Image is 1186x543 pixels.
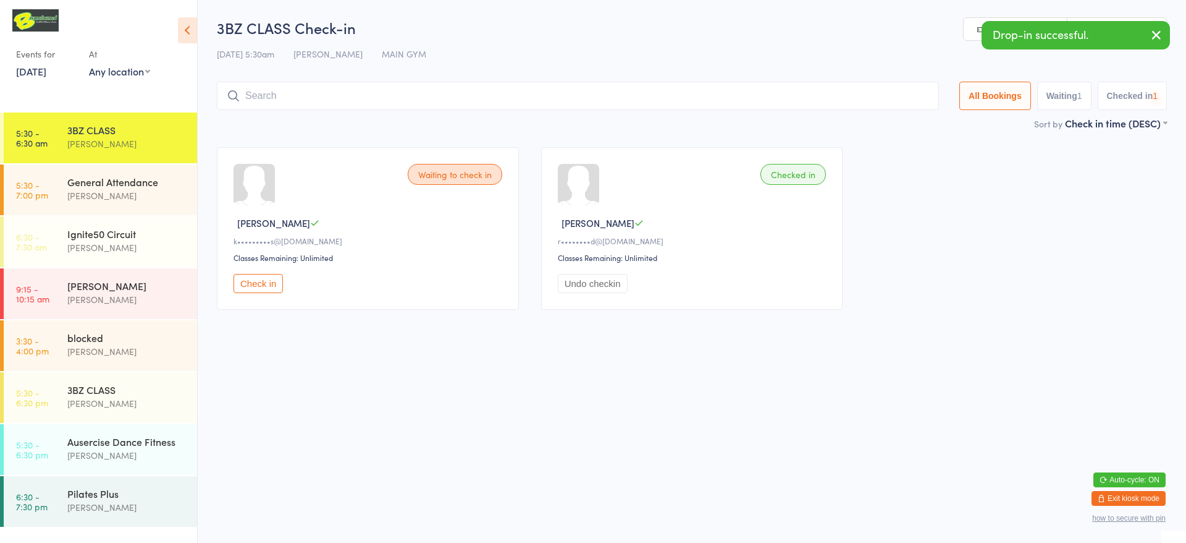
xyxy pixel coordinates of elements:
[558,274,628,293] button: Undo checkin
[561,216,634,229] span: [PERSON_NAME]
[67,448,187,463] div: [PERSON_NAME]
[16,44,77,64] div: Events for
[233,252,506,263] div: Classes Remaining: Unlimited
[4,320,197,371] a: 3:30 -4:00 pmblocked[PERSON_NAME]
[67,331,187,344] div: blocked
[4,165,197,215] a: 5:30 -7:00 pmGeneral Attendance[PERSON_NAME]
[760,164,826,185] div: Checked in
[959,82,1031,110] button: All Bookings
[1034,118,1062,130] label: Sort by
[67,123,187,137] div: 3BZ CLASS
[16,64,46,78] a: [DATE]
[1098,82,1167,110] button: Checked in1
[1091,491,1166,506] button: Exit kiosk mode
[217,48,274,60] span: [DATE] 5:30am
[1093,472,1166,487] button: Auto-cycle: ON
[1153,91,1158,101] div: 1
[558,252,830,263] div: Classes Remaining: Unlimited
[67,383,187,396] div: 3BZ CLASS
[67,344,187,359] div: [PERSON_NAME]
[67,137,187,151] div: [PERSON_NAME]
[4,268,197,319] a: 9:15 -10:15 am[PERSON_NAME][PERSON_NAME]
[67,396,187,411] div: [PERSON_NAME]
[293,48,363,60] span: [PERSON_NAME]
[1092,514,1166,523] button: how to secure with pin
[4,424,197,475] a: 5:30 -6:30 pmAusercise Dance Fitness[PERSON_NAME]
[67,227,187,241] div: Ignite50 Circuit
[4,476,197,527] a: 6:30 -7:30 pmPilates Plus[PERSON_NAME]
[67,241,187,255] div: [PERSON_NAME]
[217,82,939,110] input: Search
[67,435,187,448] div: Ausercise Dance Fitness
[16,232,47,252] time: 6:30 - 7:30 am
[89,44,150,64] div: At
[4,216,197,267] a: 6:30 -7:30 amIgnite50 Circuit[PERSON_NAME]
[558,236,830,246] div: r••••••••d@[DOMAIN_NAME]
[237,216,310,229] span: [PERSON_NAME]
[16,336,49,356] time: 3:30 - 4:00 pm
[1037,82,1091,110] button: Waiting1
[16,388,48,408] time: 5:30 - 6:30 pm
[233,236,506,246] div: k•••••••••s@[DOMAIN_NAME]
[67,293,187,307] div: [PERSON_NAME]
[1077,91,1082,101] div: 1
[4,372,197,423] a: 5:30 -6:30 pm3BZ CLASS[PERSON_NAME]
[1065,116,1167,130] div: Check in time (DESC)
[408,164,502,185] div: Waiting to check in
[382,48,426,60] span: MAIN GYM
[16,492,48,511] time: 6:30 - 7:30 pm
[982,21,1170,49] div: Drop-in successful.
[67,279,187,293] div: [PERSON_NAME]
[89,64,150,78] div: Any location
[233,274,283,293] button: Check in
[67,487,187,500] div: Pilates Plus
[12,9,59,32] img: B Transformed Gym
[16,440,48,460] time: 5:30 - 6:30 pm
[67,500,187,515] div: [PERSON_NAME]
[67,175,187,189] div: General Attendance
[16,284,49,304] time: 9:15 - 10:15 am
[67,189,187,203] div: [PERSON_NAME]
[16,128,48,148] time: 5:30 - 6:30 am
[217,17,1167,38] h2: 3BZ CLASS Check-in
[16,180,48,200] time: 5:30 - 7:00 pm
[4,113,197,163] a: 5:30 -6:30 am3BZ CLASS[PERSON_NAME]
